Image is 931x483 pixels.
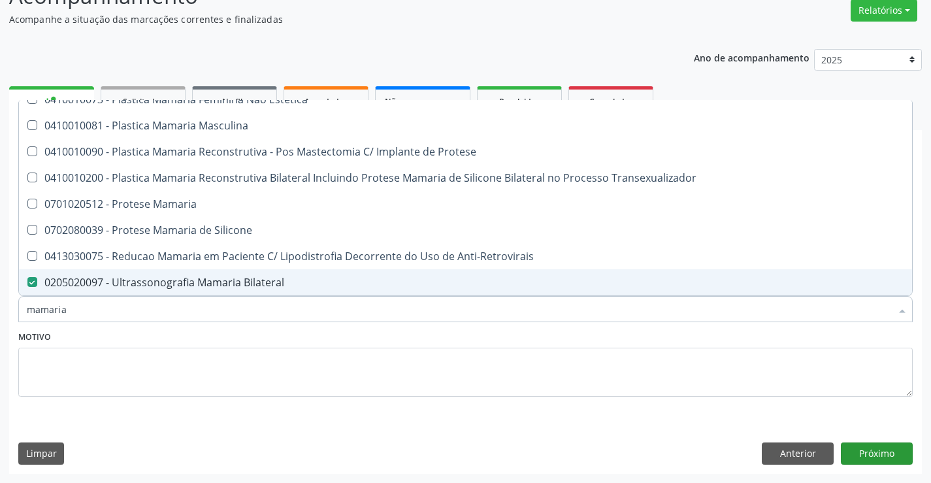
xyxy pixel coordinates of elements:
[27,173,904,183] div: 0410010200 - Plastica Mamaria Reconstrutiva Bilateral Incluindo Protese Mamaria de Silicone Bilat...
[589,96,633,107] span: Cancelados
[27,251,904,261] div: 0413030075 - Reducao Mamaria em Paciente C/ Lipodistrofia Decorrente do Uso de Anti-Retrovirais
[9,12,648,26] p: Acompanhe a situação das marcações correntes e finalizadas
[27,199,904,209] div: 0701020512 - Protese Mamaria
[18,327,51,348] label: Motivo
[27,120,904,131] div: 0410010081 - Plastica Mamaria Masculina
[27,225,904,235] div: 0702080039 - Protese Mamaria de Silicone
[694,49,809,65] p: Ano de acompanhamento
[304,96,348,107] span: Agendados
[762,442,834,465] button: Anterior
[123,96,163,107] span: Solicitados
[27,277,904,288] div: 0205020097 - Ultrassonografia Mamaria Bilateral
[44,94,59,108] div: person_add
[499,96,540,107] span: Resolvidos
[385,96,461,107] span: Não compareceram
[222,96,247,107] span: Na fila
[27,146,904,157] div: 0410010090 - Plastica Mamaria Reconstrutiva - Pos Mastectomia C/ Implante de Protese
[841,442,913,465] button: Próximo
[27,296,891,322] input: Buscar por procedimentos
